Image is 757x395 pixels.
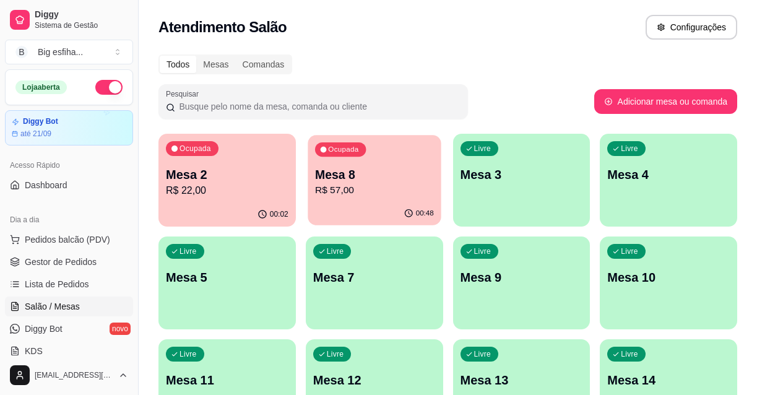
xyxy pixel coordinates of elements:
button: Pedidos balcão (PDV) [5,230,133,250]
span: KDS [25,345,43,357]
article: até 21/09 [20,129,51,139]
button: Select a team [5,40,133,64]
p: Livre [621,349,638,359]
p: 00:02 [270,209,288,219]
p: Livre [180,246,197,256]
span: Sistema de Gestão [35,20,128,30]
p: Mesa 9 [461,269,583,286]
p: Livre [327,349,344,359]
h2: Atendimento Salão [158,17,287,37]
p: Livre [474,246,491,256]
p: Mesa 8 [315,167,434,183]
p: Livre [180,349,197,359]
div: Todos [160,56,196,73]
span: Salão / Mesas [25,300,80,313]
a: DiggySistema de Gestão [5,5,133,35]
a: Gestor de Pedidos [5,252,133,272]
button: LivreMesa 5 [158,237,296,329]
button: Adicionar mesa ou comanda [594,89,737,114]
a: KDS [5,341,133,361]
span: Lista de Pedidos [25,278,89,290]
a: Diggy Botaté 21/09 [5,110,133,145]
button: LivreMesa 9 [453,237,590,329]
span: B [15,46,28,58]
p: Livre [621,246,638,256]
div: Big esfiha ... [38,46,83,58]
a: Lista de Pedidos [5,274,133,294]
p: Mesa 14 [607,371,730,389]
span: Gestor de Pedidos [25,256,97,268]
p: Livre [474,349,491,359]
button: OcupadaMesa 8R$ 57,0000:48 [308,135,441,225]
a: Salão / Mesas [5,297,133,316]
p: Mesa 2 [166,166,288,183]
div: Loja aberta [15,80,67,94]
button: LivreMesa 10 [600,237,737,329]
p: Livre [621,144,638,154]
p: Mesa 3 [461,166,583,183]
p: Mesa 11 [166,371,288,389]
button: Configurações [646,15,737,40]
label: Pesquisar [166,89,203,99]
p: Livre [474,144,491,154]
span: Diggy [35,9,128,20]
div: Mesas [196,56,235,73]
p: Mesa 12 [313,371,436,389]
button: LivreMesa 3 [453,134,590,227]
p: Mesa 13 [461,371,583,389]
p: Mesa 4 [607,166,730,183]
div: Comandas [236,56,292,73]
p: R$ 57,00 [315,183,434,197]
p: Livre [327,246,344,256]
button: LivreMesa 4 [600,134,737,227]
p: Mesa 7 [313,269,436,286]
div: Acesso Rápido [5,155,133,175]
a: Diggy Botnovo [5,319,133,339]
p: Ocupada [328,145,358,155]
button: Alterar Status [95,80,123,95]
span: [EMAIL_ADDRESS][DOMAIN_NAME] [35,370,113,380]
p: R$ 22,00 [166,183,288,198]
p: Mesa 5 [166,269,288,286]
p: 00:48 [415,209,433,219]
input: Pesquisar [175,100,461,113]
span: Dashboard [25,179,67,191]
button: OcupadaMesa 2R$ 22,0000:02 [158,134,296,227]
span: Diggy Bot [25,323,63,335]
a: Dashboard [5,175,133,195]
button: LivreMesa 7 [306,237,443,329]
article: Diggy Bot [23,117,58,126]
p: Ocupada [180,144,211,154]
p: Mesa 10 [607,269,730,286]
button: [EMAIL_ADDRESS][DOMAIN_NAME] [5,360,133,390]
div: Dia a dia [5,210,133,230]
span: Pedidos balcão (PDV) [25,233,110,246]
